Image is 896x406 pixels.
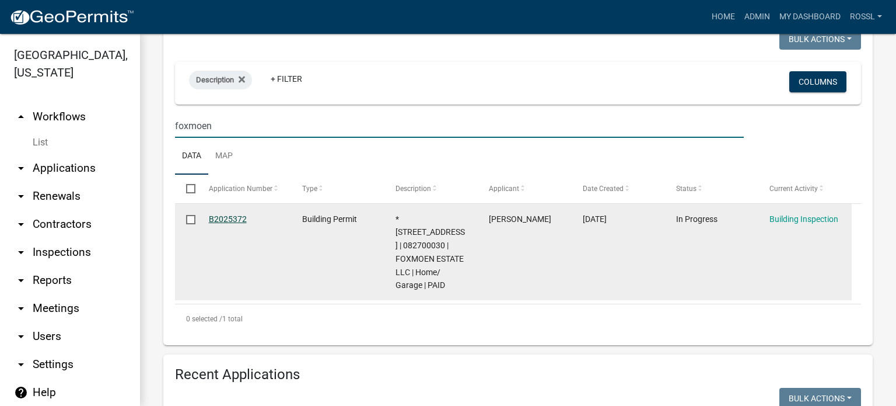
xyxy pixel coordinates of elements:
[209,185,272,193] span: Application Number
[175,114,744,138] input: Search for applications
[14,329,28,343] i: arrow_drop_down
[14,161,28,175] i: arrow_drop_down
[779,29,861,50] button: Bulk Actions
[583,214,607,224] span: 10/07/2025
[384,175,478,203] datatable-header-cell: Description
[707,6,740,28] a: Home
[302,185,317,193] span: Type
[395,214,465,290] span: *19547 760th Ave Albert Lea MN 56007 | 082700030 | FOXMOEN ESTATE LLC | Home/ Garage | PAID
[758,175,852,203] datatable-header-cell: Current Activity
[175,175,197,203] datatable-header-cell: Select
[196,75,234,84] span: Description
[208,138,240,175] a: Map
[302,214,357,224] span: Building Permit
[14,386,28,400] i: help
[14,358,28,372] i: arrow_drop_down
[14,110,28,124] i: arrow_drop_up
[775,6,845,28] a: My Dashboard
[14,217,28,231] i: arrow_drop_down
[676,214,717,224] span: In Progress
[395,185,431,193] span: Description
[261,68,311,89] a: + Filter
[175,304,861,334] div: 1 total
[14,245,28,259] i: arrow_drop_down
[583,185,624,193] span: Date Created
[291,175,384,203] datatable-header-cell: Type
[14,301,28,315] i: arrow_drop_down
[676,185,696,193] span: Status
[14,273,28,287] i: arrow_drop_down
[209,214,247,224] a: B2025372
[769,185,818,193] span: Current Activity
[197,175,290,203] datatable-header-cell: Application Number
[175,138,208,175] a: Data
[489,185,519,193] span: Applicant
[14,189,28,203] i: arrow_drop_down
[571,175,664,203] datatable-header-cell: Date Created
[789,71,846,92] button: Columns
[845,6,887,28] a: RossL
[186,315,222,323] span: 0 selected /
[769,214,838,224] a: Building Inspection
[489,214,551,224] span: Ron Eriksmoen
[478,175,571,203] datatable-header-cell: Applicant
[665,175,758,203] datatable-header-cell: Status
[740,6,775,28] a: Admin
[175,366,861,383] h4: Recent Applications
